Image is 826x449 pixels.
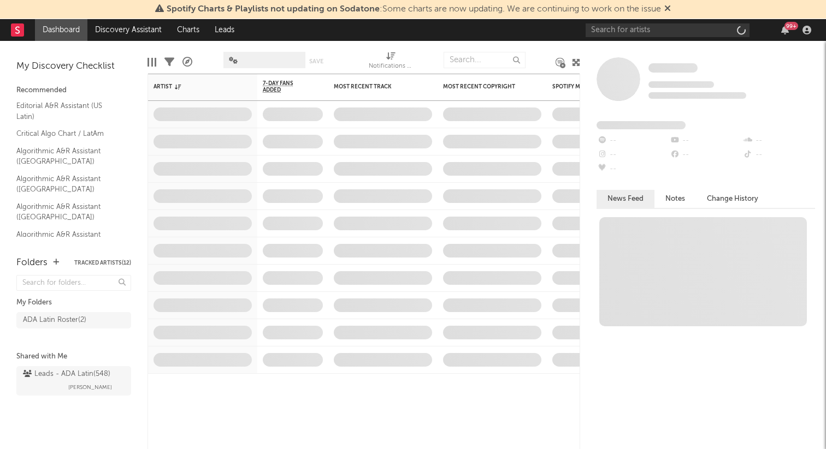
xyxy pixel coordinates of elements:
div: -- [597,134,669,148]
div: Edit Columns [147,46,156,78]
div: My Folders [16,296,131,309]
div: -- [669,134,742,148]
a: Editorial A&R Assistant (US Latin) [16,100,120,122]
a: Algorithmic A&R Assistant ([GEOGRAPHIC_DATA]) [16,229,120,251]
div: -- [742,148,815,162]
input: Search... [444,52,526,68]
div: 99 + [784,22,798,30]
div: Most Recent Copyright [443,83,525,90]
a: Discovery Assistant [87,19,169,41]
div: Leads - ADA Latin ( 548 ) [23,368,110,381]
div: -- [742,134,815,148]
a: Algorithmic A&R Assistant ([GEOGRAPHIC_DATA]) [16,145,120,167]
a: Algorithmic A&R Assistant ([GEOGRAPHIC_DATA]) [16,173,120,195]
span: Tracking Since: [DATE] [648,81,714,88]
div: Recommended [16,84,131,97]
span: 0 fans last week [648,92,746,99]
span: Fans Added by Platform [597,121,686,129]
span: Dismiss [664,5,671,14]
div: -- [669,148,742,162]
div: -- [597,148,669,162]
a: Critical Algo Chart / LatAm [16,128,120,140]
button: Save [309,58,323,64]
div: -- [597,162,669,176]
div: Artist [154,83,235,90]
div: My Discovery Checklist [16,60,131,73]
div: A&R Pipeline [182,46,192,78]
button: News Feed [597,190,654,208]
button: Change History [696,190,769,208]
span: Some Artist [648,63,698,73]
div: Notifications (Artist) [369,46,412,78]
a: Charts [169,19,207,41]
a: Dashboard [35,19,87,41]
button: Notes [654,190,696,208]
a: Some Artist [648,63,698,74]
input: Search for artists [586,23,750,37]
div: Notifications (Artist) [369,60,412,73]
a: Algorithmic A&R Assistant ([GEOGRAPHIC_DATA]) [16,201,120,223]
div: Most Recent Track [334,83,416,90]
button: 99+ [781,26,789,34]
span: : Some charts are now updating. We are continuing to work on the issue [167,5,661,14]
div: Filters [164,46,174,78]
button: Tracked Artists(12) [74,260,131,266]
div: Folders [16,256,48,270]
a: Leads [207,19,242,41]
input: Search for folders... [16,275,131,291]
div: Spotify Monthly Listeners [552,83,634,90]
a: ADA Latin Roster(2) [16,312,131,328]
span: [PERSON_NAME] [68,381,112,394]
span: Spotify Charts & Playlists not updating on Sodatone [167,5,380,14]
span: 7-Day Fans Added [263,80,306,93]
div: ADA Latin Roster ( 2 ) [23,314,86,327]
a: Leads - ADA Latin(548)[PERSON_NAME] [16,366,131,396]
div: Shared with Me [16,350,131,363]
